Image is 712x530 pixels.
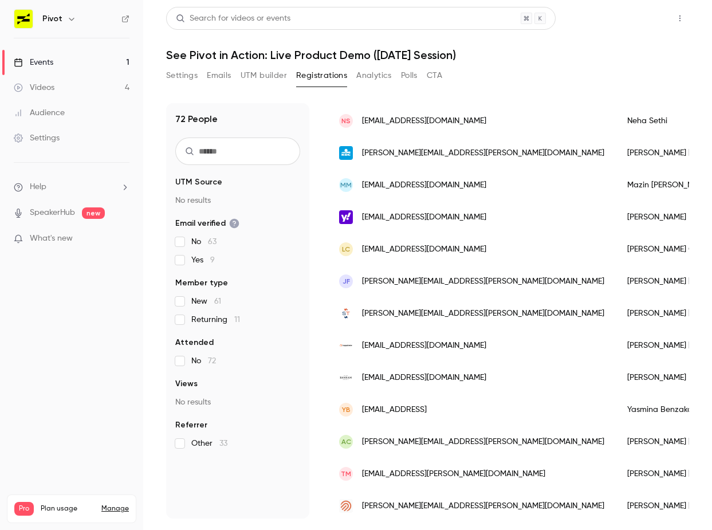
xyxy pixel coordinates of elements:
span: MM [340,180,352,190]
span: Views [175,378,198,390]
h1: 72 People [175,112,218,126]
span: new [82,207,105,219]
a: SpeakerHub [30,207,75,219]
button: Analytics [356,66,392,85]
span: [EMAIL_ADDRESS][DOMAIN_NAME] [362,115,486,127]
span: [EMAIL_ADDRESS][DOMAIN_NAME] [362,340,486,352]
button: Settings [166,66,198,85]
iframe: Noticeable Trigger [116,234,129,244]
button: Registrations [296,66,347,85]
a: Manage [101,504,129,513]
img: omadahealth.com [339,499,353,513]
button: Polls [401,66,418,85]
span: TM [341,469,351,479]
div: Videos [14,82,54,93]
span: [PERSON_NAME][EMAIL_ADDRESS][PERSON_NAME][DOMAIN_NAME] [362,436,604,448]
span: New [191,296,221,307]
span: [EMAIL_ADDRESS][DOMAIN_NAME] [362,244,486,256]
span: 63 [208,238,217,246]
img: logoplaste.com [339,339,353,352]
span: [EMAIL_ADDRESS][PERSON_NAME][DOMAIN_NAME] [362,468,545,480]
span: Pro [14,502,34,516]
span: Email verified [175,218,239,229]
span: [PERSON_NAME][EMAIL_ADDRESS][PERSON_NAME][DOMAIN_NAME] [362,500,604,512]
span: Attended [175,337,214,348]
span: [EMAIL_ADDRESS][DOMAIN_NAME] [362,372,486,384]
span: [PERSON_NAME][EMAIL_ADDRESS][PERSON_NAME][DOMAIN_NAME] [362,308,604,320]
span: UTM Source [175,176,222,188]
img: banham.com [339,371,353,384]
h1: See Pivot in Action: Live Product Demo ([DATE] Session) [166,48,689,62]
img: Pivot [14,10,33,28]
span: Plan usage [41,504,95,513]
p: No results [175,195,300,206]
section: facet-groups [175,176,300,449]
span: [EMAIL_ADDRESS] [362,404,427,416]
span: Help [30,181,46,193]
span: JF [343,276,350,286]
span: [EMAIL_ADDRESS][DOMAIN_NAME] [362,179,486,191]
span: [PERSON_NAME][EMAIL_ADDRESS][PERSON_NAME][DOMAIN_NAME] [362,276,604,288]
span: 9 [210,256,215,264]
span: AC [341,437,351,447]
button: CTA [427,66,442,85]
li: help-dropdown-opener [14,181,129,193]
button: UTM builder [241,66,287,85]
span: 61 [214,297,221,305]
span: [PERSON_NAME][EMAIL_ADDRESS][PERSON_NAME][DOMAIN_NAME] [362,147,604,159]
span: 11 [234,316,240,324]
div: Settings [14,132,60,144]
span: [EMAIL_ADDRESS][DOMAIN_NAME] [362,211,486,223]
span: NS [341,116,351,126]
div: Search for videos or events [176,13,290,25]
span: YB [342,405,351,415]
img: yahoo.ca [339,210,353,224]
img: kbc.be [339,146,353,160]
span: 72 [208,357,216,365]
span: No [191,355,216,367]
span: Referrer [175,419,207,431]
span: Yes [191,254,215,266]
div: Audience [14,107,65,119]
span: Member type [175,277,228,289]
button: Share [616,7,662,30]
span: What's new [30,233,73,245]
span: No [191,236,217,248]
div: Events [14,57,53,68]
h6: Pivot [42,13,62,25]
span: Returning [191,314,240,325]
button: Emails [207,66,231,85]
img: sidetrade.com [339,307,353,320]
span: 33 [219,439,227,447]
p: No results [175,396,300,408]
span: LC [342,244,350,254]
span: Other [191,438,227,449]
